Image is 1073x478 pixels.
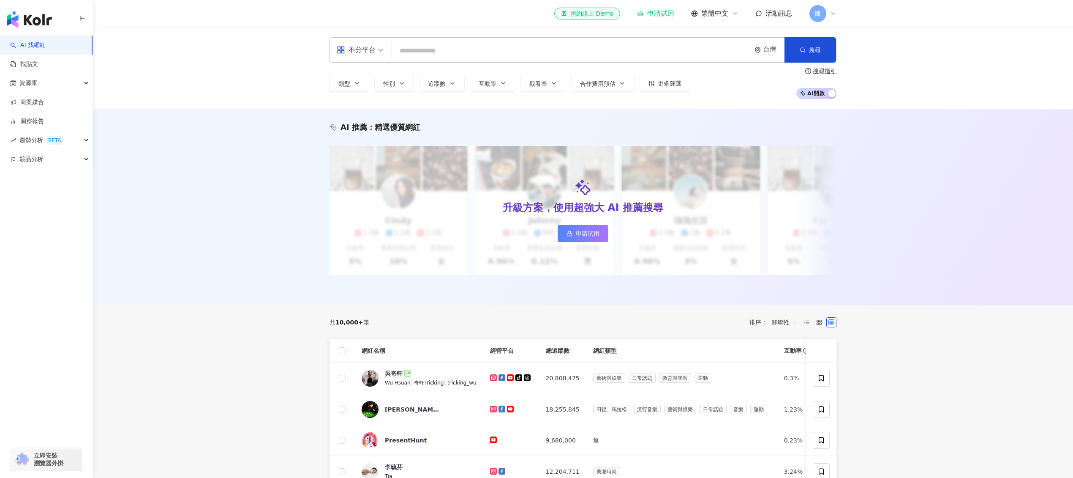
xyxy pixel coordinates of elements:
[593,405,630,414] span: 田徑、馬拉松
[483,339,539,363] th: 經營平台
[815,9,821,18] span: 陳
[362,432,477,449] a: KOL AvatarPresentHunt
[784,374,810,383] div: 0.3%
[10,98,44,107] a: 商案媒合
[10,60,38,69] a: 找貼文
[765,9,792,17] span: 活動訊息
[362,401,477,418] a: KOL Avatar[PERSON_NAME] [PERSON_NAME]
[362,432,379,449] img: KOL Avatar
[784,467,810,476] div: 3.24%
[45,136,64,145] div: BETA
[411,379,414,386] span: |
[470,75,515,92] button: 互動率
[658,80,681,87] span: 更多篩選
[10,137,16,143] span: rise
[19,150,43,169] span: 競品分析
[539,363,586,394] td: 20,808,475
[447,380,477,386] span: tricking_wu
[640,75,690,92] button: 更多篩選
[419,75,465,92] button: 追蹤數
[374,75,414,92] button: 性別
[355,339,483,363] th: 網紅名稱
[338,80,350,87] span: 類型
[694,374,711,383] span: 運動
[428,80,446,87] span: 追蹤數
[7,11,52,28] img: logo
[586,339,777,363] th: 網紅類型
[558,225,608,242] a: 申請試用
[576,230,599,237] span: 申請試用
[385,405,440,414] div: [PERSON_NAME] [PERSON_NAME]
[340,122,420,132] div: AI 推薦 ：
[375,123,420,132] span: 精選優質網紅
[700,405,727,414] span: 日常話題
[784,405,810,414] div: 1.23%
[503,201,663,215] div: 升級方案，使用超強大 AI 推薦搜尋
[19,131,64,150] span: 趨勢分析
[10,117,44,126] a: 洞察報告
[571,75,635,92] button: 合作費用預估
[701,9,728,18] span: 繁體中文
[385,369,403,378] div: 吳奇軒
[580,80,615,87] span: 合作費用預估
[520,75,566,92] button: 觀看率
[659,374,691,383] span: 教育與學習
[664,405,696,414] span: 藝術與娛樂
[784,436,810,445] div: 0.23%
[385,436,427,445] div: PresentHunt
[414,380,444,386] span: 奇軒Tricking
[10,41,46,49] a: searchAI 找網紅
[593,374,625,383] span: 藝術與娛樂
[385,380,411,386] span: Wu Hsuan
[362,369,477,387] a: KOL Avatar吳奇軒Wu Hsuan|奇軒Tricking|tricking_wu
[805,68,811,74] span: question-circle
[383,80,395,87] span: 性別
[34,452,63,467] span: 立即安裝 瀏覽器外掛
[593,436,771,445] div: 無
[593,467,620,476] span: 美妝時尚
[754,47,761,53] span: environment
[561,9,613,18] div: 預約線上 Demo
[629,374,656,383] span: 日常話題
[330,75,369,92] button: 類型
[634,405,661,414] span: 流行音樂
[539,339,586,363] th: 總追蹤數
[362,401,379,418] img: KOL Avatar
[554,8,620,19] a: 預約線上 Demo
[337,43,376,57] div: 不分平台
[11,448,82,471] a: chrome extension立即安裝 瀏覽器外掛
[772,316,797,329] span: 關聯性
[784,346,802,355] span: 互動率
[19,74,37,93] span: 資源庫
[385,463,403,471] div: 李毓芬
[539,425,586,456] td: 9,680,000
[637,9,674,18] a: 申請試用
[809,47,821,53] span: 搜尋
[335,319,363,326] span: 10,000+
[750,405,767,414] span: 運動
[802,346,810,355] span: info-circle
[749,316,802,329] div: 排序：
[813,68,836,74] div: 搜尋指引
[479,80,496,87] span: 互動率
[330,319,369,326] div: 共 筆
[337,46,345,54] span: appstore
[539,394,586,425] td: 18,255,845
[362,370,379,387] img: KOL Avatar
[529,80,547,87] span: 觀看率
[784,37,836,63] button: 搜尋
[730,405,747,414] span: 音樂
[444,379,447,386] span: |
[763,46,784,53] div: 台灣
[14,453,30,466] img: chrome extension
